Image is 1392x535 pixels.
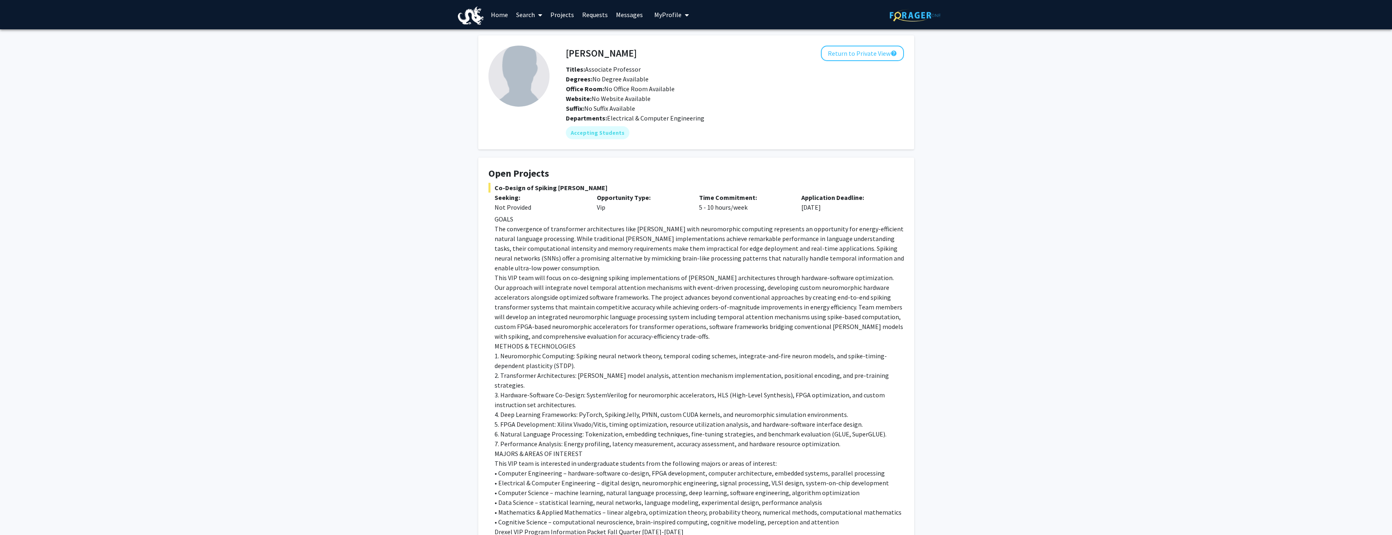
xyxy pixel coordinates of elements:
mat-chip: Accepting Students [566,126,629,139]
span: Co-Design of Spiking [PERSON_NAME] [488,183,904,193]
b: Degrees: [566,75,592,83]
p: The convergence of transformer architectures like [PERSON_NAME] with neuromorphic computing repre... [495,224,904,273]
p: • Data Science – statistical learning, neural networks, language modeling, experimental design, p... [495,498,904,507]
p: • Mathematics & Applied Mathematics – linear algebra, optimization theory, probability theory, nu... [495,507,904,517]
a: Search [512,0,546,29]
b: Office Room: [566,85,604,93]
b: Titles: [566,65,585,73]
p: 3. Hardware-Software Co-Design: SystemVerilog for neuromorphic accelerators, HLS (High-Level Synt... [495,390,904,410]
p: • Electrical & Computer Engineering – digital design, neuromorphic engineering, signal processing... [495,478,904,488]
b: Suffix: [566,104,584,112]
span: No Website Available [566,94,651,103]
span: Associate Professor [566,65,641,73]
a: Messages [612,0,647,29]
a: Requests [578,0,612,29]
p: 2. Transformer Architectures: [PERSON_NAME] model analysis, attention mechanism implementation, p... [495,371,904,390]
b: Departments: [566,114,607,122]
span: Electrical & Computer Engineering [607,114,704,122]
b: Website: [566,94,592,103]
p: METHODS & TECHNOLOGIES [495,341,904,351]
p: MAJORS & AREAS OF INTEREST [495,449,904,458]
h4: [PERSON_NAME] [566,46,637,61]
div: [DATE] [795,193,897,212]
img: Profile Picture [488,46,550,107]
p: • Computer Science – machine learning, natural language processing, deep learning, software engin... [495,488,904,498]
p: Time Commitment: [699,193,789,202]
p: 5. FPGA Development: Xilinx Vivado/Vitis, timing optimization, resource utilization analysis, and... [495,419,904,429]
img: Drexel University Logo [458,7,484,25]
p: • Cognitive Science – computational neuroscience, brain-inspired computing, cognitive modeling, p... [495,517,904,527]
div: Vip [591,193,693,212]
p: Opportunity Type: [597,193,687,202]
h4: Open Projects [488,168,904,180]
p: This VIP team will focus on co-designing spiking implementations of [PERSON_NAME] architectures t... [495,273,904,341]
span: My Profile [654,11,682,19]
p: This VIP team is interested in undergraduate students from the following majors or areas of inter... [495,458,904,468]
p: 6. Natural Language Processing: Tokenization, embedding techniques, fine-tuning strategies, and b... [495,429,904,439]
p: 1. Neuromorphic Computing: Spiking neural network theory, temporal coding schemes, integrate-and-... [495,351,904,371]
p: GOALS [495,214,904,224]
span: No Office Room Available [566,85,675,93]
div: 5 - 10 hours/week [693,193,795,212]
span: No Suffix Available [566,104,635,112]
p: Seeking: [495,193,585,202]
span: No Degree Available [566,75,649,83]
p: 7. Performance Analysis: Energy profiling, latency measurement, accuracy assessment, and hardware... [495,439,904,449]
mat-icon: help [891,48,897,58]
p: 4. Deep Learning Frameworks: PyTorch, SpikingJelly, PYNN, custom CUDA kernels, and neuromorphic s... [495,410,904,419]
p: • Computer Engineering – hardware-software co-design, FPGA development, computer architecture, em... [495,468,904,478]
img: ForagerOne Logo [890,9,941,22]
a: Home [487,0,512,29]
div: Not Provided [495,202,585,212]
button: Return to Private View [821,46,904,61]
a: Projects [546,0,578,29]
iframe: Chat [6,498,35,529]
p: Application Deadline: [801,193,891,202]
